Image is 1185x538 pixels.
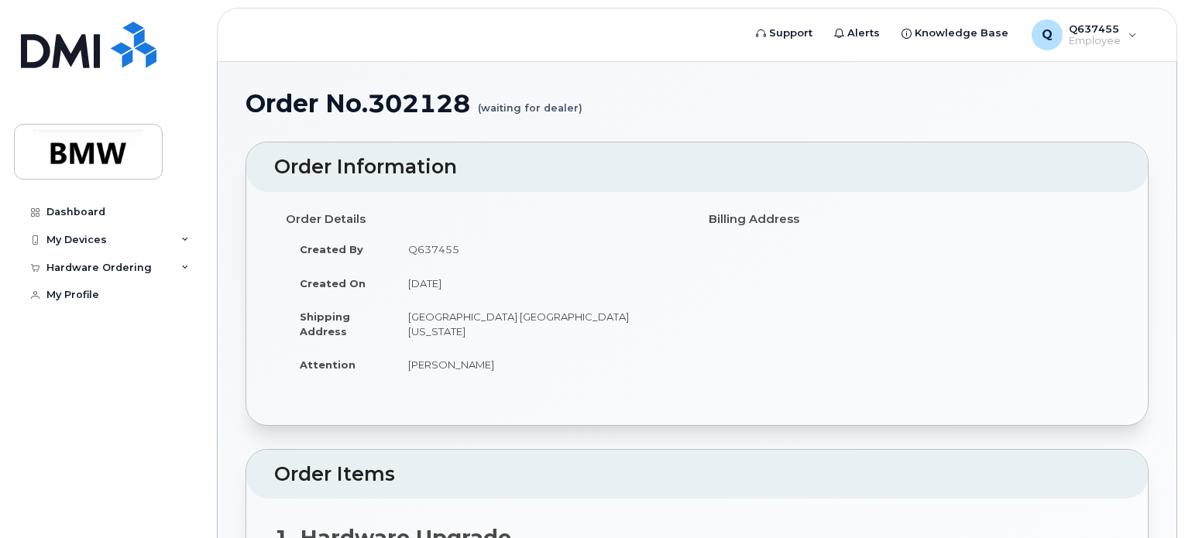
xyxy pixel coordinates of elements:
[300,358,355,371] strong: Attention
[274,464,1120,485] h2: Order Items
[709,213,1108,226] h4: Billing Address
[246,90,1149,117] h1: Order No.302128
[300,277,366,290] strong: Created On
[394,232,685,266] td: Q637455
[478,90,582,114] small: (waiting for dealer)
[274,156,1120,178] h2: Order Information
[300,310,350,338] strong: Shipping Address
[394,348,685,382] td: [PERSON_NAME]
[300,243,363,255] strong: Created By
[394,266,685,300] td: [DATE]
[394,300,685,348] td: [GEOGRAPHIC_DATA] [GEOGRAPHIC_DATA][US_STATE]
[286,213,685,226] h4: Order Details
